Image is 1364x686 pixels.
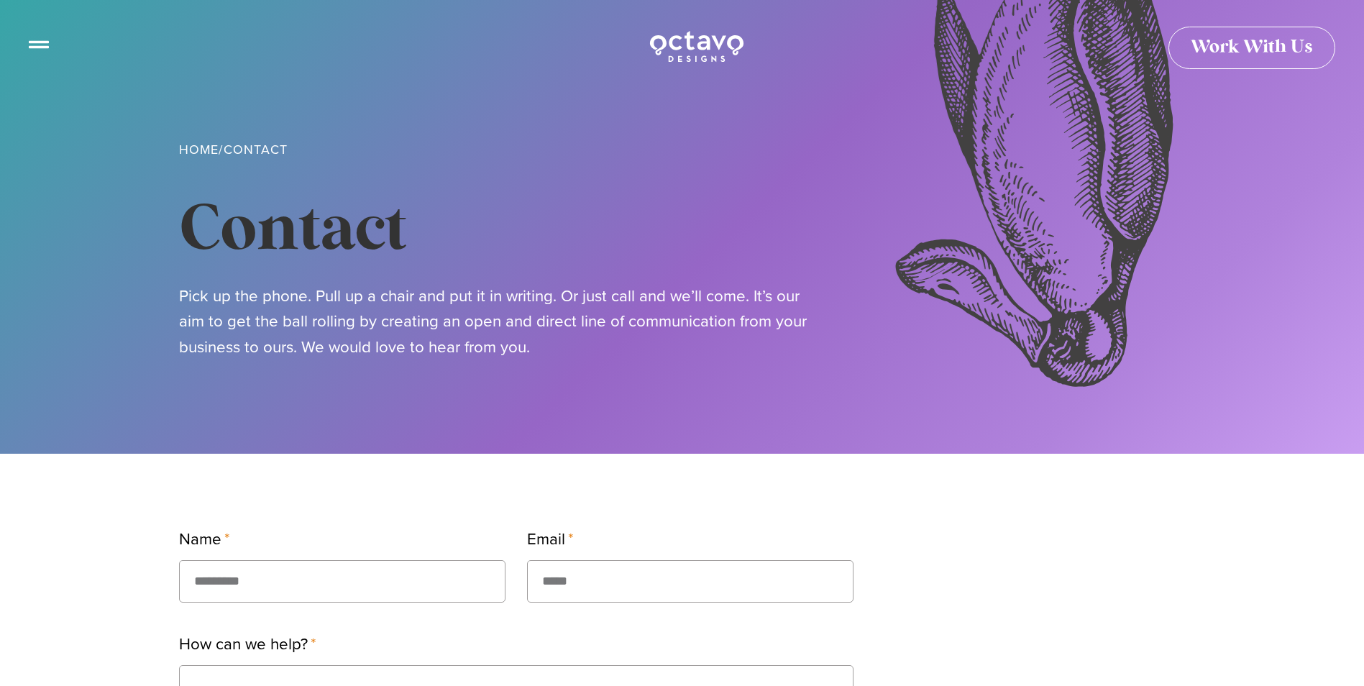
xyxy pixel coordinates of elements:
[179,140,288,159] span: /
[179,526,230,560] label: Name
[179,140,219,159] a: Home
[179,631,316,665] label: How can we help?
[179,193,1186,269] h1: Contact
[527,526,574,560] label: Email
[224,140,288,159] span: Contact
[179,283,826,361] p: Pick up the phone. Pull up a chair and put it in writing. Or just call and we’ll come. It’s our a...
